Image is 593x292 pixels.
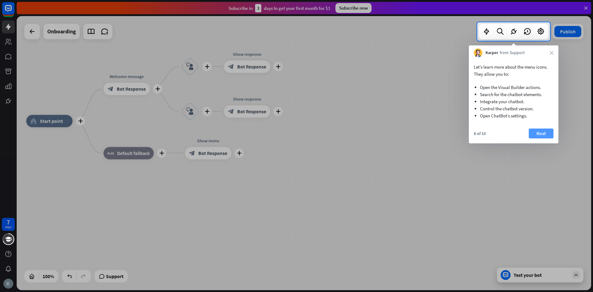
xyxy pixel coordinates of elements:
[500,50,525,56] span: from Support
[474,131,486,136] div: 8 of 10
[480,91,547,98] li: Search for the chatbot elements.
[550,51,553,55] i: close
[529,129,553,138] button: Next
[486,50,498,56] span: Kacper
[480,105,547,112] li: Control the chatbot version.
[480,98,547,105] li: Integrate your chatbot.
[474,63,553,78] p: Let’s learn more about the menu icons. They allow you to:
[480,112,547,119] li: Open ChatBot’s settings.
[480,84,547,91] li: Open the Visual Builder actions.
[5,2,23,21] button: Open LiveChat chat widget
